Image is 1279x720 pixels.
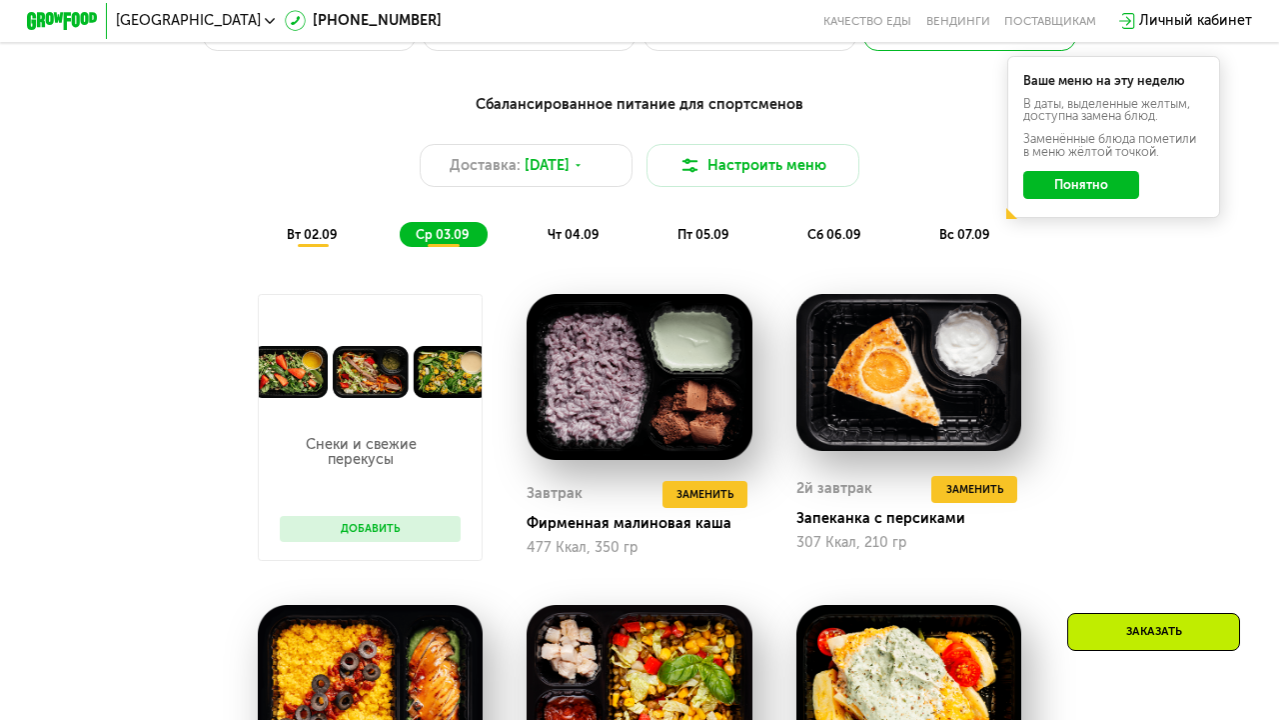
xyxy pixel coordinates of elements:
span: Заменить [946,481,1003,499]
span: пт 05.09 [677,227,729,242]
button: Заменить [931,476,1016,503]
div: Ваше меню на эту неделю [1023,75,1204,87]
a: Качество еды [823,14,911,28]
span: сб 06.09 [807,227,861,242]
span: вт 02.09 [287,227,338,242]
div: Запеканка с персиками [796,510,1035,528]
div: В даты, выделенные желтым, доступна замена блюд. [1023,98,1204,123]
div: Заменённые блюда пометили в меню жёлтой точкой. [1023,133,1204,158]
span: [DATE] [525,155,570,176]
div: 2й завтрак [796,476,872,503]
span: чт 04.09 [548,227,600,242]
span: ср 03.09 [416,227,470,242]
a: [PHONE_NUMBER] [285,10,442,31]
span: [GEOGRAPHIC_DATA] [116,14,261,28]
div: 477 Ккал, 350 гр [527,540,751,556]
div: поставщикам [1004,14,1096,28]
button: Настроить меню [646,144,859,187]
div: Сбалансированное питание для спортсменов [114,94,1165,116]
span: Доставка: [450,155,521,176]
div: Заказать [1067,613,1240,651]
span: Заменить [676,486,733,504]
div: Личный кабинет [1139,10,1252,31]
button: Заменить [662,481,747,508]
div: Завтрак [527,481,583,508]
div: 307 Ккал, 210 гр [796,535,1021,551]
span: вс 07.09 [939,227,990,242]
div: Фирменная малиновая каша [527,515,765,533]
a: Вендинги [926,14,990,28]
button: Добавить [280,516,461,543]
p: Снеки и свежие перекусы [280,438,443,466]
button: Понятно [1023,171,1139,199]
